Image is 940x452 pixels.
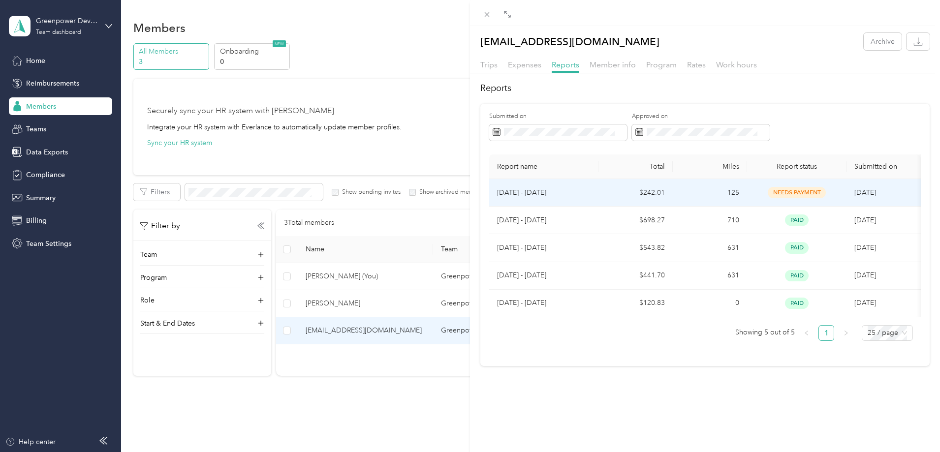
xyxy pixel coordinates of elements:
button: left [799,325,815,341]
p: [DATE] - [DATE] [497,187,591,198]
span: paid [785,270,809,281]
label: Approved on [632,112,770,121]
td: $543.82 [598,234,673,262]
p: [DATE] - [DATE] [497,298,591,308]
span: [DATE] [854,188,876,197]
td: $242.01 [598,179,673,207]
span: needs payment [768,187,826,198]
li: 1 [818,325,834,341]
span: [DATE] [854,243,876,252]
span: Expenses [508,60,541,69]
p: [DATE] - [DATE] [497,242,591,253]
div: Miles [681,162,739,171]
div: Page Size [862,325,913,341]
iframe: Everlance-gr Chat Button Frame [885,397,940,452]
td: 631 [673,262,747,290]
td: 125 [673,179,747,207]
span: Work hours [716,60,757,69]
a: 1 [819,326,834,340]
span: [DATE] [854,216,876,224]
p: [DATE] - [DATE] [497,215,591,226]
button: Archive [864,33,902,50]
span: Rates [687,60,706,69]
span: Program [646,60,677,69]
td: $441.70 [598,262,673,290]
span: paid [785,242,809,253]
label: Submitted on [489,112,627,121]
td: 631 [673,234,747,262]
th: Report name [489,154,598,179]
span: 25 / page [868,326,907,340]
span: Member info [590,60,636,69]
p: [EMAIL_ADDRESS][DOMAIN_NAME] [480,33,659,50]
span: Reports [552,60,579,69]
p: [DATE] - [DATE] [497,270,591,281]
span: [DATE] [854,299,876,307]
span: Trips [480,60,498,69]
span: left [804,330,810,336]
span: Report status [755,162,839,171]
li: Previous Page [799,325,815,341]
td: 0 [673,290,747,317]
button: right [838,325,854,341]
span: right [843,330,849,336]
span: Showing 5 out of 5 [735,325,795,340]
td: 710 [673,207,747,234]
h2: Reports [480,82,930,95]
span: [DATE] [854,271,876,279]
span: paid [785,298,809,309]
th: Submitted on [846,154,921,179]
span: paid [785,214,809,226]
div: Total [606,162,665,171]
td: $698.27 [598,207,673,234]
td: $120.83 [598,290,673,317]
li: Next Page [838,325,854,341]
